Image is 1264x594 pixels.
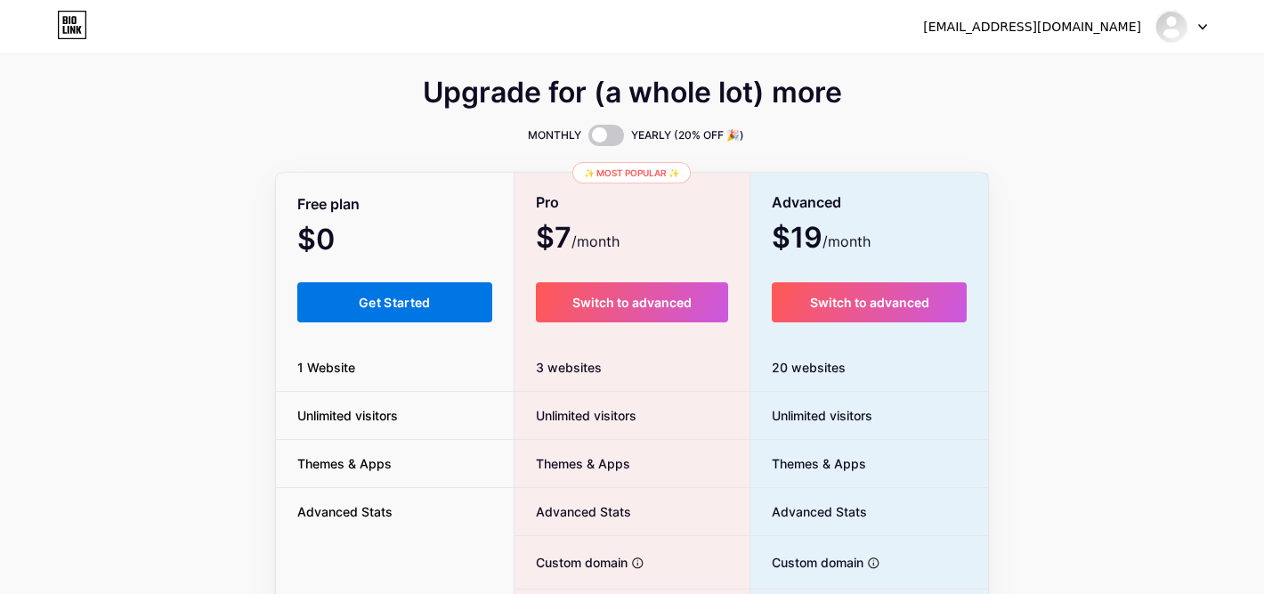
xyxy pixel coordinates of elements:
[750,553,863,572] span: Custom domain
[276,502,414,521] span: Advanced Stats
[359,295,431,310] span: Get Started
[923,18,1141,37] div: [EMAIL_ADDRESS][DOMAIN_NAME]
[297,189,360,220] span: Free plan
[772,227,871,252] span: $19
[276,358,377,377] span: 1 Website
[750,406,872,425] span: Unlimited visitors
[536,227,620,252] span: $7
[515,502,631,521] span: Advanced Stats
[515,454,630,473] span: Themes & Apps
[810,295,929,310] span: Switch to advanced
[631,126,744,144] span: YEARLY (20% OFF 🎉)
[276,406,419,425] span: Unlimited visitors
[515,406,636,425] span: Unlimited visitors
[571,231,620,252] span: /month
[423,82,842,103] span: Upgrade for (a whole lot) more
[515,344,750,392] div: 3 websites
[822,231,871,252] span: /month
[750,454,866,473] span: Themes & Apps
[750,344,988,392] div: 20 websites
[276,454,413,473] span: Themes & Apps
[297,229,383,254] span: $0
[536,282,729,322] button: Switch to advanced
[515,553,628,572] span: Custom domain
[572,295,692,310] span: Switch to advanced
[772,282,967,322] button: Switch to advanced
[528,126,581,144] span: MONTHLY
[750,502,867,521] span: Advanced Stats
[1155,10,1188,44] img: paulo1867
[772,187,841,218] span: Advanced
[297,282,492,322] button: Get Started
[536,187,559,218] span: Pro
[572,162,691,183] div: ✨ Most popular ✨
